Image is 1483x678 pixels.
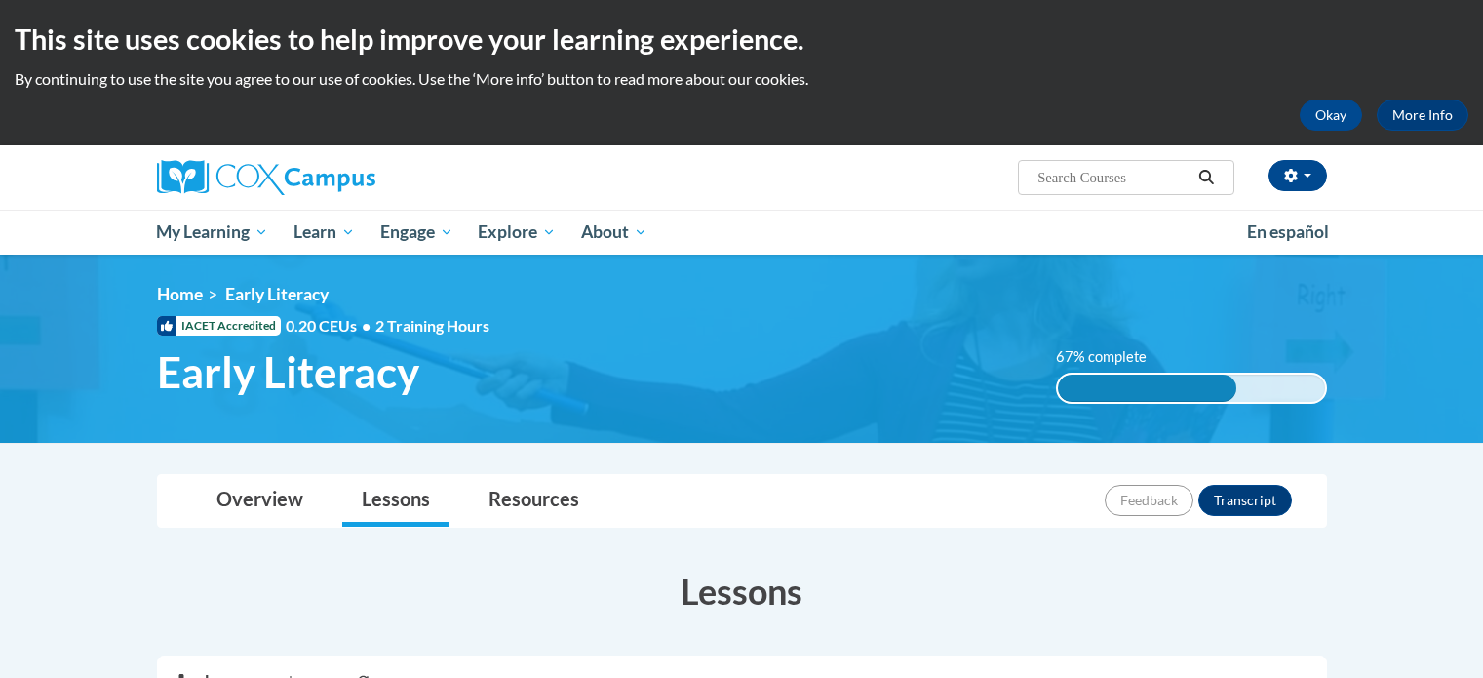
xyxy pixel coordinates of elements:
[1198,485,1292,516] button: Transcript
[128,210,1356,255] div: Main menu
[380,220,453,244] span: Engage
[342,475,449,527] a: Lessons
[157,160,375,195] img: Cox Campus
[1300,100,1362,131] button: Okay
[225,284,329,304] span: Early Literacy
[281,210,368,255] a: Learn
[368,210,466,255] a: Engage
[1056,346,1168,368] label: 67% complete
[1268,160,1327,191] button: Account Settings
[1247,221,1329,242] span: En español
[568,210,660,255] a: About
[1105,485,1193,516] button: Feedback
[362,316,371,335] span: •
[581,220,647,244] span: About
[375,316,489,335] span: 2 Training Hours
[1377,100,1468,131] a: More Info
[1035,166,1191,189] input: Search Courses
[15,68,1468,90] p: By continuing to use the site you agree to our use of cookies. Use the ‘More info’ button to read...
[465,210,568,255] a: Explore
[286,315,375,337] span: 0.20 CEUs
[478,220,556,244] span: Explore
[1191,166,1221,189] button: Search
[157,160,527,195] a: Cox Campus
[156,220,268,244] span: My Learning
[157,567,1327,616] h3: Lessons
[469,475,599,527] a: Resources
[15,20,1468,59] h2: This site uses cookies to help improve your learning experience.
[197,475,323,527] a: Overview
[157,316,281,336] span: IACET Accredited
[1058,375,1236,402] div: 67% complete
[157,346,419,398] span: Early Literacy
[293,220,355,244] span: Learn
[144,210,282,255] a: My Learning
[1234,212,1342,253] a: En español
[157,284,203,304] a: Home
